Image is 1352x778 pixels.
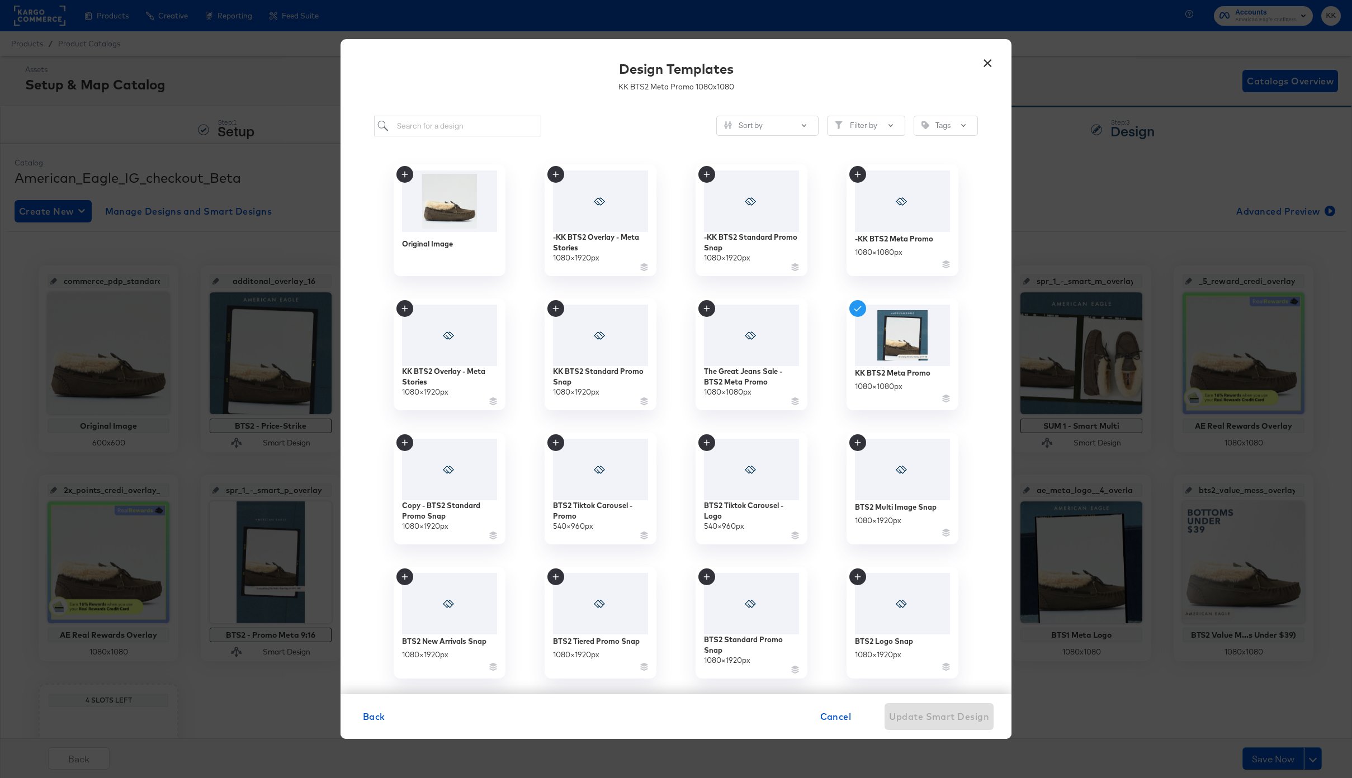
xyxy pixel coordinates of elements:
[545,298,656,410] div: KK BTS2 Standard Promo Snap1080×1920px
[394,164,505,276] div: Original Image
[696,164,807,276] div: -KK BTS2 Standard Promo Snap1080×1920px
[363,709,385,724] span: Back
[921,121,929,129] svg: Tag
[855,515,901,526] div: 1080 × 1920 px
[553,649,599,660] div: 1080 × 1920 px
[402,500,497,521] div: Copy - BTS2 Standard Promo Snap
[827,116,905,136] button: FilterFilter by
[704,500,799,521] div: BTS2 Tiktok Carousel - Logo
[855,502,937,513] div: BTS2 Multi Image Snap
[704,253,750,263] div: 1080 × 1920 px
[618,82,734,92] div: KK BTS2 Meta Promo 1080 x 1080
[402,170,497,232] img: LYxBDsIgFETvMnaJBWprlY07LyGGNPhrTaxUQF0Q7m5rnGTeJG8xCcFbKAwxTkFprnloL1UZLD2oLa0bNb-FuWN3Jc07cprLW...
[847,164,958,276] div: -KK BTS2 Meta Promo1080×1080px
[704,634,799,655] div: BTS2 Standard Promo Snap
[704,366,799,387] div: The Great Jeans Sale - BTS2 Meta Promo
[374,116,541,136] input: Search for a design
[402,521,448,532] div: 1080 × 1920 px
[855,305,950,366] img: K62KTrpYgfJYZoBb_eoO6w.jpg
[394,567,505,679] div: BTS2 New Arrivals Snap1080×1920px
[855,368,930,378] div: KK BTS2 Meta Promo
[553,387,599,397] div: 1080 × 1920 px
[704,387,751,397] div: 1080 × 1080 px
[553,636,640,647] div: BTS2 Tiered Promo Snap
[704,521,744,532] div: 540 × 960 px
[553,500,648,521] div: BTS2 Tiktok Carousel - Promo
[835,121,843,129] svg: Filter
[553,232,648,253] div: -KK BTS2 Overlay - Meta Stories
[553,253,599,263] div: 1080 × 1920 px
[855,649,901,660] div: 1080 × 1920 px
[619,59,734,78] div: Design Templates
[855,381,902,392] div: 1080 × 1080 px
[358,703,390,730] button: Back
[545,567,656,679] div: BTS2 Tiered Promo Snap1080×1920px
[847,567,958,679] div: BTS2 Logo Snap1080×1920px
[402,366,497,387] div: KK BTS2 Overlay - Meta Stories
[545,433,656,544] div: BTS2 Tiktok Carousel - Promo540×960px
[696,567,807,679] div: BTS2 Standard Promo Snap1080×1920px
[402,649,448,660] div: 1080 × 1920 px
[855,234,933,244] div: -KK BTS2 Meta Promo
[402,636,486,647] div: BTS2 New Arrivals Snap
[402,239,453,249] div: Original Image
[696,298,807,410] div: The Great Jeans Sale - BTS2 Meta Promo1080×1080px
[704,232,799,253] div: -KK BTS2 Standard Promo Snap
[847,433,958,544] div: BTS2 Multi Image Snap1080×1920px
[704,655,750,666] div: 1080 × 1920 px
[847,298,958,410] div: KK BTS2 Meta Promo1080×1080px
[855,247,902,258] div: 1080 × 1080 px
[855,636,913,647] div: BTS2 Logo Snap
[724,121,732,129] svg: Sliders
[553,521,593,532] div: 540 × 960 px
[553,366,648,387] div: KK BTS2 Standard Promo Snap
[816,703,856,730] button: Cancel
[820,709,852,724] span: Cancel
[402,387,448,397] div: 1080 × 1920 px
[394,433,505,544] div: Copy - BTS2 Standard Promo Snap1080×1920px
[914,116,978,136] button: TagTags
[545,164,656,276] div: -KK BTS2 Overlay - Meta Stories1080×1920px
[977,50,998,70] button: ×
[716,116,819,136] button: SlidersSort by
[696,433,807,544] div: BTS2 Tiktok Carousel - Logo540×960px
[394,298,505,410] div: KK BTS2 Overlay - Meta Stories1080×1920px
